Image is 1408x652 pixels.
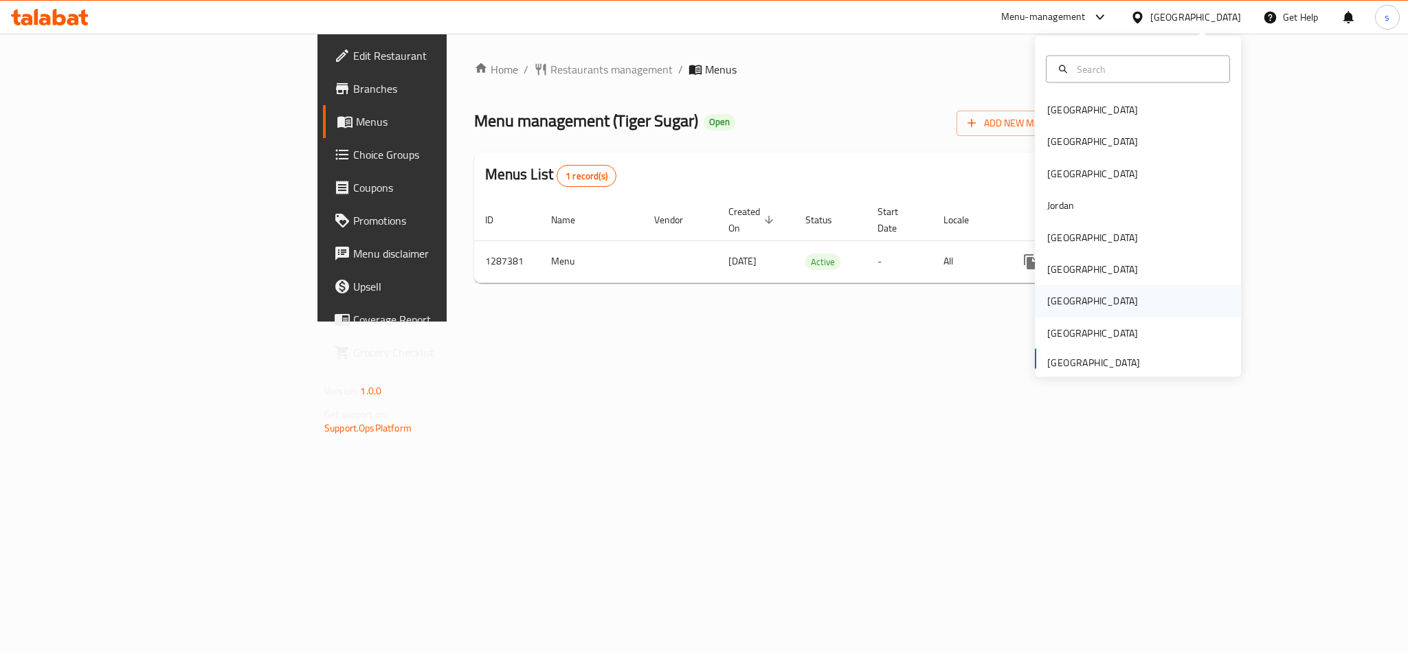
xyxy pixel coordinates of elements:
div: [GEOGRAPHIC_DATA] [1047,134,1138,149]
div: Export file [1025,159,1058,192]
td: All [932,240,1003,282]
div: Total records count [557,165,616,187]
span: Menus [705,61,737,78]
span: s [1385,10,1389,25]
span: Version: [324,382,358,400]
span: Menu management ( Tiger Sugar ) [474,105,698,136]
div: [GEOGRAPHIC_DATA] [1047,262,1138,277]
span: 1 record(s) [557,170,616,183]
span: Coverage Report [353,311,541,328]
div: [GEOGRAPHIC_DATA] [1047,166,1138,181]
span: Name [551,212,593,228]
span: ID [485,212,511,228]
a: Grocery Checklist [323,336,552,369]
a: Edit Restaurant [323,39,552,72]
span: Restaurants management [550,61,673,78]
span: Menus [356,113,541,130]
th: Actions [1003,199,1157,241]
table: enhanced table [474,199,1157,283]
span: Upsell [353,278,541,295]
a: Branches [323,72,552,105]
span: Open [704,116,735,128]
td: Menu [540,240,643,282]
span: Grocery Checklist [353,344,541,361]
div: [GEOGRAPHIC_DATA] [1150,10,1241,25]
a: Promotions [323,204,552,237]
li: / [678,61,683,78]
button: more [1014,245,1047,278]
div: [GEOGRAPHIC_DATA] [1047,293,1138,308]
span: Status [805,212,850,228]
span: Created On [728,203,778,236]
a: Upsell [323,270,552,303]
span: Edit Restaurant [353,47,541,64]
div: Open [704,114,735,131]
span: Locale [943,212,987,228]
button: Add New Menu [957,111,1063,136]
a: Restaurants management [534,61,673,78]
span: Menu disclaimer [353,245,541,262]
a: Coverage Report [323,303,552,336]
nav: breadcrumb [474,61,1063,78]
a: Menu disclaimer [323,237,552,270]
div: Jordan [1047,198,1074,213]
div: [GEOGRAPHIC_DATA] [1047,102,1138,117]
span: [DATE] [728,252,757,270]
input: Search [1071,61,1221,76]
h2: Menus List [485,164,616,187]
span: Promotions [353,212,541,229]
span: Add New Menu [968,115,1052,132]
div: [GEOGRAPHIC_DATA] [1047,325,1138,340]
div: Menu-management [1001,9,1086,25]
a: Choice Groups [323,138,552,171]
a: Menus [323,105,552,138]
td: - [867,240,932,282]
span: Active [805,254,840,270]
span: Vendor [654,212,701,228]
a: Support.OpsPlatform [324,419,412,437]
span: Coupons [353,179,541,196]
span: Choice Groups [353,146,541,163]
span: Start Date [878,203,916,236]
div: [GEOGRAPHIC_DATA] [1047,229,1138,245]
span: Get support on: [324,405,388,423]
span: Branches [353,80,541,97]
span: 1.0.0 [360,382,381,400]
a: Coupons [323,171,552,204]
